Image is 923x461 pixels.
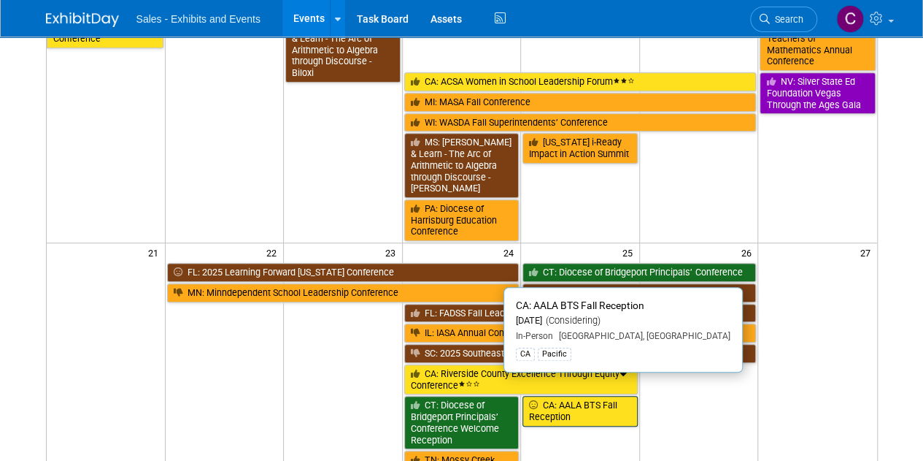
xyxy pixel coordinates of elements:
a: [US_STATE] i-Ready Impact in Action Summit [522,133,638,163]
a: CT: Diocese of Bridgeport Principals’ Conference [522,263,756,282]
a: PA: Diocese of Harrisburg Education Conference [404,199,520,241]
span: Search [770,14,803,25]
span: CA: AALA BTS Fall Reception [516,300,644,311]
img: ExhibitDay [46,12,119,27]
a: WI: WASDA Fall Superintendents’ Conference [404,113,757,132]
span: (Considering) [542,315,600,326]
a: FL: 2025 Learning Forward [US_STATE] Conference [167,263,520,282]
span: 23 [384,243,402,262]
a: CA: AALA BTS Fall Reception [522,396,638,426]
img: Christine Lurz [836,5,864,33]
a: Search [750,7,817,32]
span: 24 [502,243,520,262]
a: CT: Diocese of Bridgeport Principals’ Conference Welcome Reception [404,396,520,449]
div: [DATE] [516,315,730,327]
span: In-Person [516,331,553,341]
span: 25 [621,243,639,262]
a: IL: IASA Annual Conference [404,324,757,343]
span: 27 [859,243,877,262]
a: MS: [PERSON_NAME] & Learn - The Arc of Arithmetic to Algebra through Discourse - Biloxi [285,18,401,83]
div: CA [516,348,535,361]
span: 26 [739,243,757,262]
a: NV: Silver State Ed Foundation Vegas Through the Ages Gala [760,72,875,114]
span: 22 [265,243,283,262]
a: SC: 2025 Southeast [DEMOGRAPHIC_DATA] School Convention [404,344,757,363]
a: MS: [PERSON_NAME] & Learn - The Arc of Arithmetic to Algebra through Discourse - [PERSON_NAME] [404,133,520,198]
a: MI: [US_STATE] Teachers of Mathematics Annual Conference [760,18,875,71]
div: Pacific [538,348,571,361]
span: [GEOGRAPHIC_DATA], [GEOGRAPHIC_DATA] [553,331,730,341]
a: MI: MASA Fall Conference [404,93,757,112]
span: 21 [147,243,165,262]
span: Sales - Exhibits and Events [136,13,260,25]
a: FL: FADSS Fall Leadership Conference [404,304,757,323]
a: CA: Riverside County Excellence Through Equity Conference [404,365,638,395]
a: CA: ACSA Women in School Leadership Forum [404,72,757,91]
a: MN: Minndependent School Leadership Conference [167,283,520,302]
